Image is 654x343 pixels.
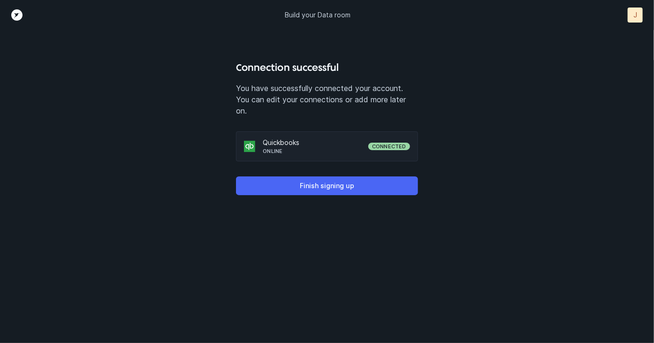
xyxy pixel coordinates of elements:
p: You have successfully connected your account. You can edit your connections or add more later on. [236,83,418,116]
p: J [633,10,637,20]
p: Quickbooks [263,138,368,147]
h4: Connection successful [236,60,418,75]
p: Connected [372,143,406,150]
p: Online [263,147,368,155]
div: QuickbooksOnlineConnected [236,131,418,161]
button: Finish signing up [236,176,418,195]
p: Build your Data room [285,10,350,20]
button: J [628,8,643,23]
p: Finish signing up [300,180,354,191]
